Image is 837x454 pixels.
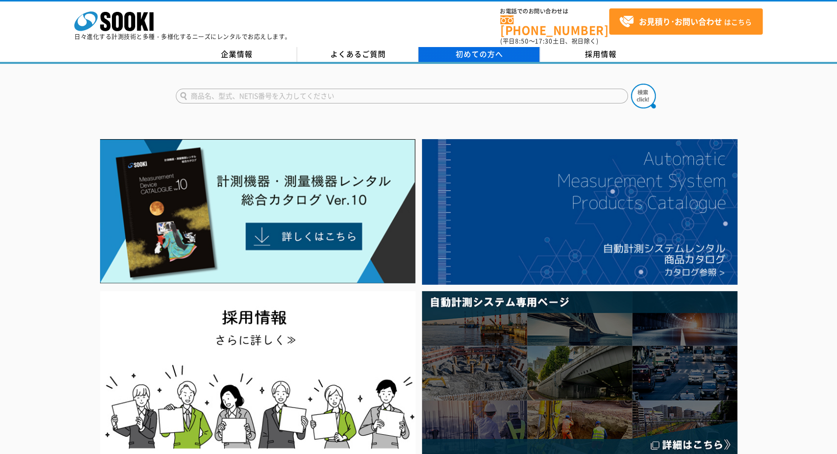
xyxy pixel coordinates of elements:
[418,47,540,62] a: 初めての方へ
[176,47,297,62] a: 企業情報
[297,47,418,62] a: よくあるご質問
[631,84,656,108] img: btn_search.png
[176,89,628,103] input: 商品名、型式、NETIS番号を入力してください
[500,37,598,46] span: (平日 ～ 土日、祝日除く)
[540,47,661,62] a: 採用情報
[619,14,752,29] span: はこちら
[609,8,763,35] a: お見積り･お問い合わせはこちら
[456,49,503,59] span: 初めての方へ
[535,37,553,46] span: 17:30
[639,15,722,27] strong: お見積り･お問い合わせ
[100,139,416,284] img: Catalog Ver10
[422,139,737,285] img: 自動計測システムカタログ
[74,34,291,40] p: 日々進化する計測技術と多種・多様化するニーズにレンタルでお応えします。
[500,8,609,14] span: お電話でのお問い合わせは
[515,37,529,46] span: 8:50
[500,15,609,36] a: [PHONE_NUMBER]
